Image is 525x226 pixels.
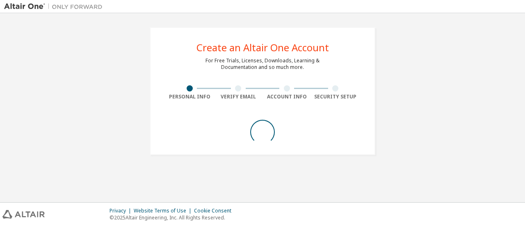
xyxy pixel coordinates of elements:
[4,2,107,11] img: Altair One
[196,43,329,53] div: Create an Altair One Account
[2,210,45,219] img: altair_logo.svg
[134,208,194,214] div: Website Terms of Use
[311,94,360,100] div: Security Setup
[205,57,320,71] div: For Free Trials, Licenses, Downloads, Learning & Documentation and so much more.
[262,94,311,100] div: Account Info
[110,208,134,214] div: Privacy
[214,94,263,100] div: Verify Email
[194,208,236,214] div: Cookie Consent
[110,214,236,221] p: © 2025 Altair Engineering, Inc. All Rights Reserved.
[165,94,214,100] div: Personal Info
